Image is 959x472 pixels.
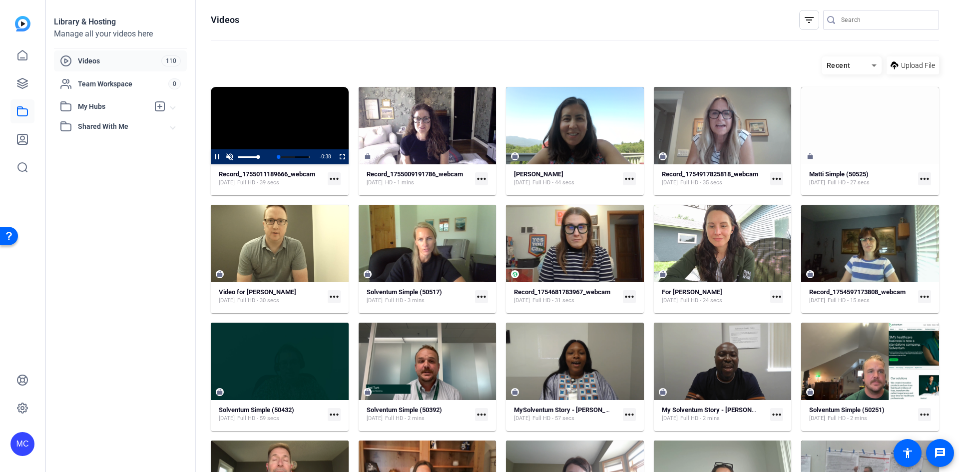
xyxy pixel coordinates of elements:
[219,297,235,305] span: [DATE]
[662,406,767,423] a: My Solventum Story - [PERSON_NAME][DATE]Full HD - 2 mins
[680,179,722,187] span: Full HD - 35 secs
[219,406,294,414] strong: Solventum Simple (50432)
[514,288,619,305] a: Record_1754681783967_webcam[DATE]Full HD - 31 secs
[934,447,946,459] mat-icon: message
[532,179,574,187] span: Full HD - 44 secs
[54,116,187,136] mat-expansion-panel-header: Shared With Me
[211,149,223,164] button: Pause
[809,179,825,187] span: [DATE]
[887,56,939,74] button: Upload File
[809,415,825,423] span: [DATE]
[770,290,783,303] mat-icon: more_horiz
[809,406,885,414] strong: Solventum Simple (50251)
[514,406,625,414] strong: MySolventum Story - [PERSON_NAME]
[809,406,914,423] a: Solventum Simple (50251)[DATE]Full HD - 2 mins
[211,14,239,26] h1: Videos
[385,415,425,423] span: Full HD - 2 mins
[662,170,767,187] a: Record_1754917825818_webcam[DATE]Full HD - 35 secs
[367,406,442,414] strong: Solventum Simple (50392)
[211,87,349,164] div: Video Player
[514,170,619,187] a: [PERSON_NAME][DATE]Full HD - 44 secs
[662,297,678,305] span: [DATE]
[367,406,472,423] a: Solventum Simple (50392)[DATE]Full HD - 2 mins
[623,408,636,421] mat-icon: more_horiz
[367,415,383,423] span: [DATE]
[328,172,341,185] mat-icon: more_horiz
[54,28,187,40] div: Manage all your videos here
[841,14,931,26] input: Search
[475,408,488,421] mat-icon: more_horiz
[78,101,149,112] span: My Hubs
[385,297,425,305] span: Full HD - 3 mins
[828,297,870,305] span: Full HD - 15 secs
[514,297,530,305] span: [DATE]
[623,290,636,303] mat-icon: more_horiz
[532,415,574,423] span: Full HD - 57 secs
[770,172,783,185] mat-icon: more_horiz
[168,78,181,89] span: 0
[54,16,187,28] div: Library & Hosting
[809,288,906,296] strong: Record_1754597173808_webcam
[219,415,235,423] span: [DATE]
[828,415,867,423] span: Full HD - 2 mins
[827,61,851,69] span: Recent
[237,415,279,423] span: Full HD - 59 secs
[15,16,30,31] img: blue-gradient.svg
[367,170,463,178] strong: Record_1755009191786_webcam
[320,154,321,159] span: -
[918,408,931,421] mat-icon: more_horiz
[223,149,236,164] button: Unmute
[803,14,815,26] mat-icon: filter_list
[809,170,914,187] a: Matti Simple (50525)[DATE]Full HD - 27 secs
[514,288,610,296] strong: Record_1754681783967_webcam
[385,179,414,187] span: HD - 1 mins
[328,290,341,303] mat-icon: more_horiz
[809,297,825,305] span: [DATE]
[828,179,870,187] span: Full HD - 27 secs
[770,408,783,421] mat-icon: more_horiz
[662,288,767,305] a: For [PERSON_NAME][DATE]Full HD - 24 secs
[662,288,722,296] strong: For [PERSON_NAME]
[662,415,678,423] span: [DATE]
[219,406,324,423] a: Solventum Simple (50432)[DATE]Full HD - 59 secs
[662,406,775,414] strong: My Solventum Story - [PERSON_NAME]
[662,170,758,178] strong: Record_1754917825818_webcam
[219,170,315,178] strong: Record_1755011189666_webcam
[367,170,472,187] a: Record_1755009191786_webcam[DATE]HD - 1 mins
[321,154,331,159] span: 0:38
[367,179,383,187] span: [DATE]
[514,415,530,423] span: [DATE]
[367,288,472,305] a: Solventum Simple (50517)[DATE]Full HD - 3 mins
[278,156,310,158] div: Progress Bar
[219,288,324,305] a: Video for [PERSON_NAME][DATE]Full HD - 30 secs
[532,297,574,305] span: Full HD - 31 secs
[78,79,168,89] span: Team Workspace
[475,172,488,185] mat-icon: more_horiz
[237,297,279,305] span: Full HD - 30 secs
[918,172,931,185] mat-icon: more_horiz
[78,56,161,66] span: Videos
[237,179,279,187] span: Full HD - 39 secs
[336,149,349,164] button: Fullscreen
[514,170,563,178] strong: [PERSON_NAME]
[78,121,171,132] span: Shared With Me
[901,60,935,71] span: Upload File
[328,408,341,421] mat-icon: more_horiz
[238,156,258,158] div: Volume Level
[219,288,296,296] strong: Video for [PERSON_NAME]
[662,179,678,187] span: [DATE]
[367,288,442,296] strong: Solventum Simple (50517)
[514,406,619,423] a: MySolventum Story - [PERSON_NAME][DATE]Full HD - 57 secs
[809,288,914,305] a: Record_1754597173808_webcam[DATE]Full HD - 15 secs
[918,290,931,303] mat-icon: more_horiz
[367,297,383,305] span: [DATE]
[680,415,720,423] span: Full HD - 2 mins
[219,170,324,187] a: Record_1755011189666_webcam[DATE]Full HD - 39 secs
[161,55,181,66] span: 110
[680,297,722,305] span: Full HD - 24 secs
[10,432,34,456] div: MC
[54,96,187,116] mat-expansion-panel-header: My Hubs
[219,179,235,187] span: [DATE]
[475,290,488,303] mat-icon: more_horiz
[809,170,869,178] strong: Matti Simple (50525)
